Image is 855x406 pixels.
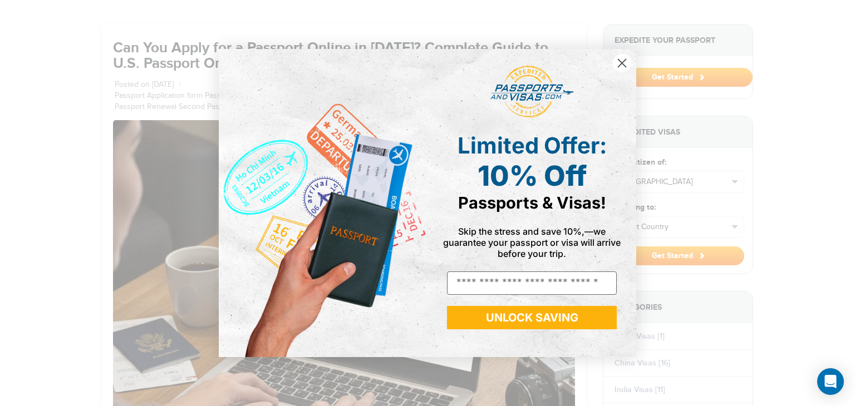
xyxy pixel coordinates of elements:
span: Passports & Visas! [458,193,606,212]
button: UNLOCK SAVING [447,306,617,329]
img: de9cda0d-0715-46ca-9a25-073762a91ba7.png [219,49,427,357]
div: Open Intercom Messenger [817,368,844,395]
span: Limited Offer: [458,132,607,159]
span: Skip the stress and save 10%,—we guarantee your passport or visa will arrive before your trip. [443,226,621,259]
span: 10% Off [478,159,587,192]
button: Close dialog [612,53,632,73]
img: passports and visas [490,66,574,118]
